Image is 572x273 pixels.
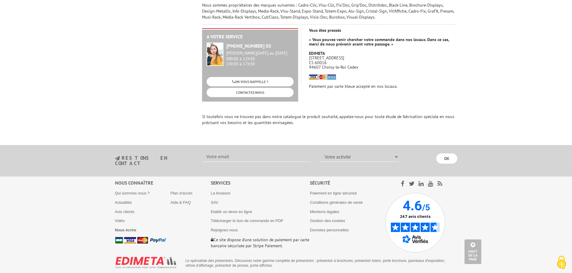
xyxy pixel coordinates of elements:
[186,258,453,268] p: Le spécialiste des présentoirs. Découvrez notre gamme complète de présentoirs : présentoir à broc...
[310,228,349,232] a: Données personnelles
[115,191,150,195] a: Qui sommes nous ?
[207,77,294,86] a: ON VOUS RAPPELLE ?
[385,193,445,253] img: Avis Vérifiés - 4.6 sur 5 - 247 avis clients
[115,156,120,161] img: newsletter.jpg
[203,152,311,162] input: Votre email
[298,28,304,86] img: pointilles.gif
[309,28,341,33] strong: Vous êtes pressés
[309,51,325,56] strong: EDIMETA
[211,200,218,205] a: SAV
[211,191,231,195] a: La livraison
[310,191,357,195] a: Paiement en ligne sécurisé
[211,209,252,214] a: Etablir un devis en ligne
[226,51,294,66] div: 08h30 à 12h30 13h30 à 17h30
[171,191,192,195] a: Plan d'accès
[211,180,310,186] div: Services
[551,253,572,273] button: Cookies (fenêtre modale)
[115,200,132,205] a: Actualités
[211,218,283,223] a: Télécharger le bon de commande en PDF
[211,228,238,232] a: Rejoignez-nous
[226,43,271,49] strong: [PHONE_NUMBER] 03
[207,43,223,66] img: widget-service.jpg
[304,28,457,89] p: [STREET_ADDRESS] CS 60016 94607 Choisy-le-Roi Cedex Paiement par carte bleue accepté en nos locaux.
[115,218,125,223] a: Vidéo
[171,200,191,205] a: Aide & FAQ
[115,180,211,186] div: Nous connaître
[211,237,310,249] p: Ce site dispose d’une solution de paiement par carte bancaire sécurisée par Stripe Paiement.
[310,218,345,223] a: Gestion des cookies
[554,255,569,270] img: Cookies (fenêtre modale)
[226,51,294,56] div: [PERSON_NAME][DATE] au [DATE]
[202,108,457,138] p: Si toutefois vous ne trouvez pas dans notre catalogue le produit souhaité, appelez-nous pour tout...
[115,209,135,214] a: Avis clients
[309,37,449,47] strong: « Vous pouvez venir chercher votre commande dans nos locaux. Dans ce cas, merci de nous prévenir ...
[207,88,294,97] a: CONTACTEZ-NOUS
[207,34,294,40] h2: A votre service
[115,156,194,166] h3: restons en contact
[310,200,363,205] a: Conditions générales de vente
[310,209,339,214] a: Mentions légales
[115,228,137,232] a: Nous écrire
[465,239,481,264] a: Haut de la page
[310,180,385,186] div: Sécurité
[309,74,336,80] img: cb.gif
[436,153,457,164] input: OK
